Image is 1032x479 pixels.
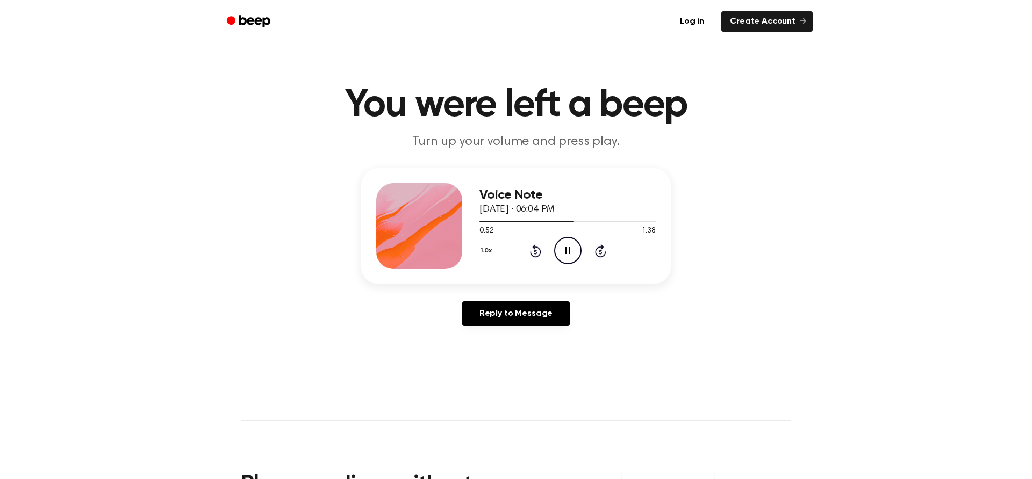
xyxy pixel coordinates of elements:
a: Reply to Message [462,301,570,326]
h3: Voice Note [479,188,656,202]
a: Beep [219,11,280,32]
a: Create Account [721,11,813,32]
span: 1:38 [642,226,656,237]
span: [DATE] · 06:04 PM [479,205,555,214]
h1: You were left a beep [241,86,791,125]
span: 0:52 [479,226,493,237]
a: Log in [669,9,715,34]
button: 1.0x [479,242,496,260]
p: Turn up your volume and press play. [310,133,722,151]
